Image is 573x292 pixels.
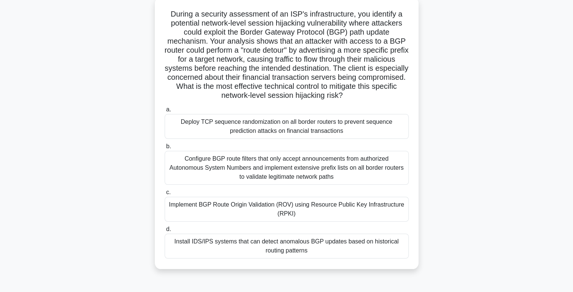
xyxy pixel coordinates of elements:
span: d. [166,226,171,232]
div: Implement BGP Route Origin Validation (ROV) using Resource Public Key Infrastructure (RPKI) [165,197,409,222]
span: c. [166,189,171,195]
div: Deploy TCP sequence randomization on all border routers to prevent sequence prediction attacks on... [165,114,409,139]
div: Install IDS/IPS systems that can detect anomalous BGP updates based on historical routing patterns [165,234,409,259]
span: b. [166,143,171,149]
h5: During a security assessment of an ISP's infrastructure, you identify a potential network-level s... [164,9,410,100]
div: Configure BGP route filters that only accept announcements from authorized Autonomous System Numb... [165,151,409,185]
span: a. [166,106,171,113]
